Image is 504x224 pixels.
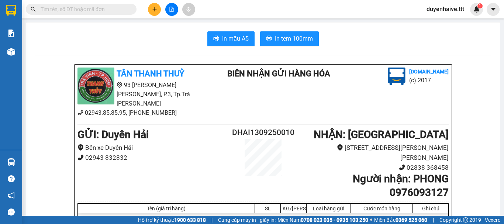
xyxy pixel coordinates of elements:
span: phone [77,110,83,116]
b: NHẬN : [GEOGRAPHIC_DATA] [314,128,449,141]
span: Miền Nam [277,216,368,224]
button: plus [148,3,161,16]
li: 02943.85.85.95, [PHONE_NUMBER] [77,108,215,117]
sup: 1 [477,3,483,8]
div: Tên (giá trị hàng) [80,206,253,211]
b: Người nhận : PHONG 0976093127 [353,173,449,198]
span: printer [213,35,219,42]
div: KG/[PERSON_NAME] [283,206,304,211]
button: file-add [165,3,178,16]
span: In tem 100mm [275,34,313,43]
li: (c) 2017 [409,76,449,85]
span: Miền Bắc [374,216,427,224]
span: question-circle [8,175,15,182]
li: 02943 832832 [77,153,232,163]
span: In mẫu A5 [222,34,249,43]
span: | [433,216,434,224]
img: icon-new-feature [473,6,480,13]
span: ⚪️ [370,218,372,221]
span: Hỗ trợ kỹ thuật: [138,216,206,224]
div: Loại hàng gửi [308,206,349,211]
h2: DHAI1309250010 [232,127,294,139]
span: aim [186,7,191,12]
span: duyenhaive.ttt [421,4,470,14]
span: environment [117,82,122,88]
span: Cung cấp máy in - giấy in: [218,216,276,224]
span: phone [77,154,84,161]
input: Tìm tên, số ĐT hoặc mã đơn [41,5,128,13]
div: SL [257,206,279,211]
span: file-add [169,7,174,12]
span: caret-down [490,6,497,13]
button: printerIn tem 100mm [260,31,319,46]
span: environment [77,144,84,151]
span: plus [152,7,157,12]
img: warehouse-icon [7,158,15,166]
span: | [211,216,213,224]
div: Ghi chú [415,206,446,211]
li: 93 [PERSON_NAME] [PERSON_NAME], P.3, Tp.Trà [PERSON_NAME] [77,80,215,108]
strong: 1900 633 818 [174,217,206,223]
button: aim [182,3,195,16]
img: warehouse-icon [7,48,15,56]
b: [DOMAIN_NAME] [409,69,449,75]
li: 02838 368458 [294,163,449,173]
span: notification [8,192,15,199]
b: BIÊN NHẬN GỬI HÀNG HÓA [227,69,330,78]
span: phone [399,164,405,170]
button: printerIn mẫu A5 [207,31,255,46]
li: [STREET_ADDRESS][PERSON_NAME][PERSON_NAME] [294,143,449,162]
img: logo.jpg [388,68,405,85]
img: solution-icon [7,30,15,37]
strong: 0708 023 035 - 0935 103 250 [301,217,368,223]
span: printer [266,35,272,42]
span: copyright [463,217,468,223]
img: logo-vxr [6,5,16,16]
div: Cước món hàng [353,206,411,211]
img: logo.jpg [77,68,114,104]
li: Bến xe Duyên Hải [77,143,232,153]
button: caret-down [487,3,500,16]
span: 1 [479,3,481,8]
strong: 0369 525 060 [396,217,427,223]
b: GỬI : Duyên Hải [77,128,149,141]
span: search [31,7,36,12]
span: message [8,209,15,216]
b: TÂN THANH THUỶ [117,69,184,78]
span: environment [337,144,343,151]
